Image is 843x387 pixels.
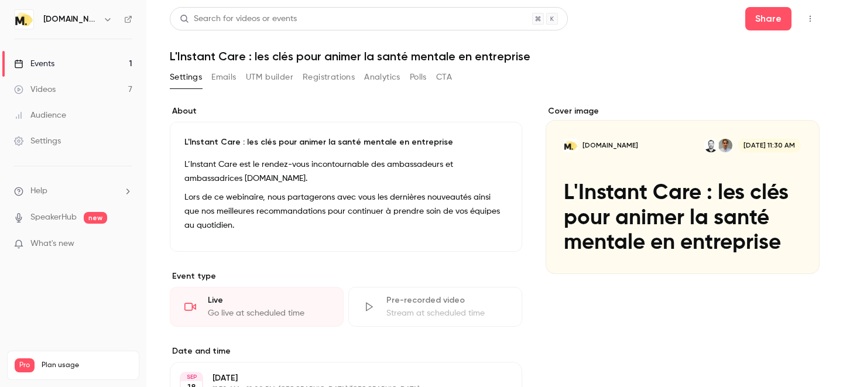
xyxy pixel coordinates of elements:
[30,211,77,224] a: SpeakerHub
[180,13,297,25] div: Search for videos or events
[30,185,47,197] span: Help
[170,345,522,357] label: Date and time
[303,68,355,87] button: Registrations
[745,7,791,30] button: Share
[14,109,66,121] div: Audience
[546,105,820,274] section: Cover image
[546,105,820,117] label: Cover image
[43,13,98,25] h6: [DOMAIN_NAME]
[208,307,329,319] div: Go live at scheduled time
[386,307,508,319] div: Stream at scheduled time
[170,270,522,282] p: Event type
[170,287,344,327] div: LiveGo live at scheduled time
[436,68,452,87] button: CTA
[30,238,74,250] span: What's new
[386,294,508,306] div: Pre-recorded video
[14,84,56,95] div: Videos
[213,372,460,384] p: [DATE]
[410,68,427,87] button: Polls
[42,361,132,370] span: Plan usage
[181,373,202,381] div: SEP
[364,68,400,87] button: Analytics
[246,68,293,87] button: UTM builder
[170,68,202,87] button: Settings
[14,135,61,147] div: Settings
[118,239,132,249] iframe: Noticeable Trigger
[15,358,35,372] span: Pro
[184,136,508,148] p: L'Instant Care : les clés pour animer la santé mentale en entreprise
[348,287,522,327] div: Pre-recorded videoStream at scheduled time
[170,105,522,117] label: About
[15,10,33,29] img: moka.care
[208,294,329,306] div: Live
[170,49,820,63] h1: L'Instant Care : les clés pour animer la santé mentale en entreprise
[84,212,107,224] span: new
[184,190,508,232] p: Lors de ce webinaire, nous partagerons avec vous les dernières nouveautés ainsi que nos meilleure...
[14,185,132,197] li: help-dropdown-opener
[14,58,54,70] div: Events
[211,68,236,87] button: Emails
[184,157,508,186] p: L’Instant Care est le rendez-vous incontournable des ambassadeurs et ambassadrices [DOMAIN_NAME].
